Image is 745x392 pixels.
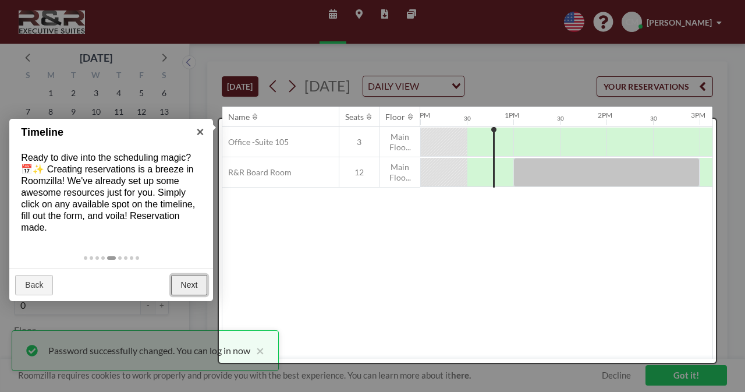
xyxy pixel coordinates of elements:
div: 2PM [598,111,612,119]
div: Name [228,112,250,122]
div: 1PM [505,111,519,119]
a: Back [15,275,53,296]
a: Next [171,275,208,296]
div: Seats [345,112,364,122]
div: 30 [464,115,471,122]
div: 12PM [411,111,430,119]
a: × [187,119,213,145]
div: 30 [557,115,564,122]
div: 30 [650,115,657,122]
div: 3PM [691,111,705,119]
h1: Timeline [21,125,183,140]
div: Ready to dive into the scheduling magic? 📅✨ Creating reservations is a breeze in Roomzilla! We've... [9,140,213,245]
div: Floor [385,112,405,122]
